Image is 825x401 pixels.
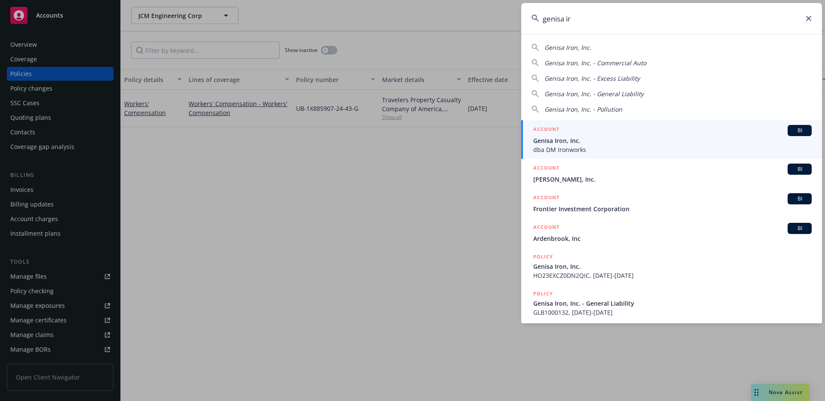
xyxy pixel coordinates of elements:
h5: ACCOUNT [533,193,559,204]
a: ACCOUNTBIArdenbrook, Inc [521,218,822,248]
span: Genisa Iron, Inc. [533,262,812,271]
span: Genisa Iron, Inc. - Pollution [544,105,622,113]
span: Genisa Iron, Inc. - Commercial Auto [544,59,646,67]
span: [PERSON_NAME], Inc. [533,175,812,184]
span: BI [791,195,808,203]
span: Ardenbrook, Inc [533,234,812,243]
span: Genisa Iron, Inc. - General Liability [544,90,644,98]
h5: POLICY [533,252,553,261]
h5: ACCOUNT [533,125,559,135]
input: Search... [521,3,822,34]
a: ACCOUNTBIGenisa Iron, Inc.dba DM Ironworks [521,120,822,159]
span: Genisa Iron, Inc. [544,43,591,52]
h5: ACCOUNT [533,223,559,233]
span: BI [791,225,808,232]
a: POLICYGenisa Iron, Inc.HO23EXCZ0DN2QIC, [DATE]-[DATE] [521,248,822,285]
span: BI [791,127,808,134]
span: dba DM Ironworks [533,145,812,154]
span: Genisa Iron, Inc. - Excess Liability [544,74,640,82]
span: Genisa Iron, Inc. - General Liability [533,299,812,308]
span: HO23EXCZ0DN2QIC, [DATE]-[DATE] [533,271,812,280]
span: Frontier Investment Corporation [533,204,812,213]
a: ACCOUNTBIFrontier Investment Corporation [521,188,822,218]
h5: POLICY [533,289,553,298]
a: POLICYGenisa Iron, Inc. - General LiabilityGLB1000132, [DATE]-[DATE] [521,285,822,322]
h5: ACCOUNT [533,164,559,174]
span: Genisa Iron, Inc. [533,136,812,145]
span: BI [791,165,808,173]
span: GLB1000132, [DATE]-[DATE] [533,308,812,317]
a: ACCOUNTBI[PERSON_NAME], Inc. [521,159,822,188]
